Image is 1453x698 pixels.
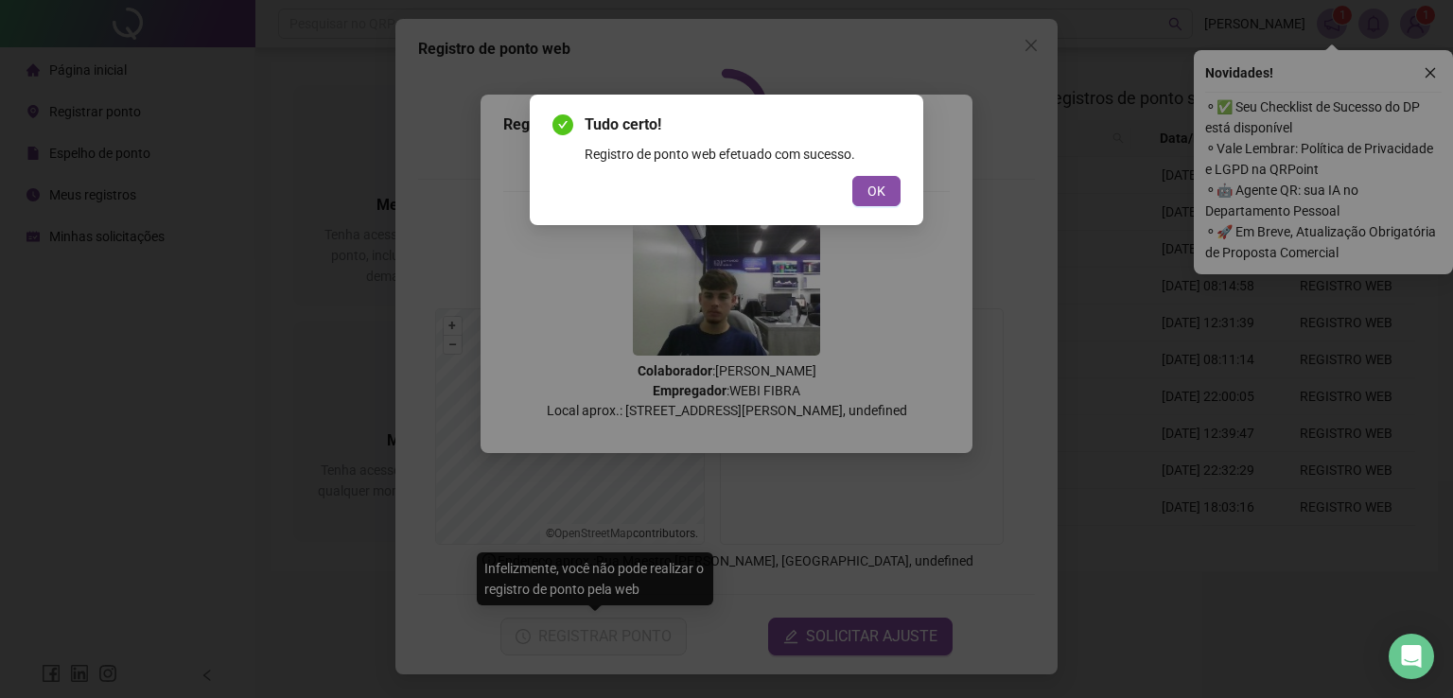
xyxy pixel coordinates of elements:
[1389,634,1434,679] div: Open Intercom Messenger
[852,176,901,206] button: OK
[585,144,901,165] div: Registro de ponto web efetuado com sucesso.
[585,113,901,136] span: Tudo certo!
[552,114,573,135] span: check-circle
[867,181,885,201] span: OK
